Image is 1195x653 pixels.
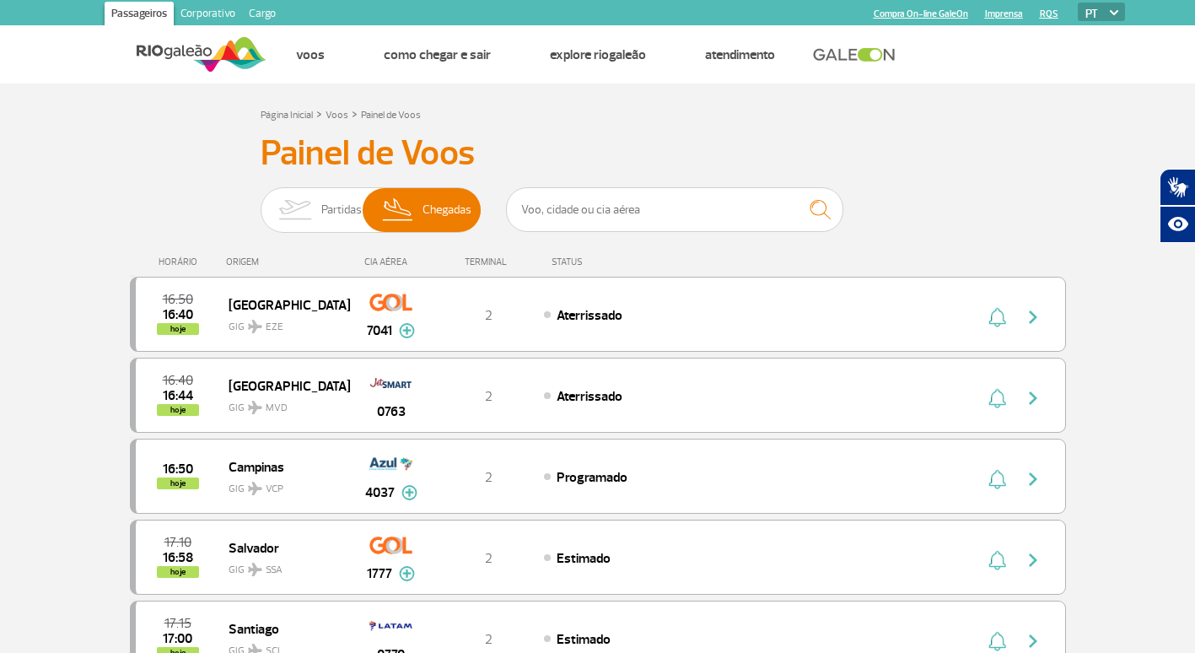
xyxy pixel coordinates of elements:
span: 1777 [367,564,392,584]
a: Voos [326,109,348,121]
a: Como chegar e sair [384,46,491,63]
span: 2025-09-24 16:50:00 [163,463,193,475]
a: Compra On-line GaleOn [874,8,968,19]
img: sino-painel-voo.svg [988,469,1006,489]
span: 7041 [367,321,392,341]
span: 2025-09-24 17:10:00 [164,537,191,548]
img: mais-info-painel-voo.svg [399,566,415,581]
a: > [352,104,358,123]
span: 0763 [377,402,406,422]
img: seta-direita-painel-voo.svg [1023,469,1043,489]
span: GIG [229,472,336,497]
span: 2025-09-24 16:40:00 [163,375,193,386]
span: 4037 [365,483,395,503]
button: Abrir tradutor de língua de sinais. [1160,169,1195,206]
span: 2025-09-24 17:00:00 [163,633,192,645]
div: CIA AÉREA [349,256,433,267]
span: Aterrissado [557,307,622,324]
img: seta-direita-painel-voo.svg [1023,631,1043,651]
button: Abrir recursos assistivos. [1160,206,1195,243]
span: Partidas [321,188,362,232]
span: 2025-09-24 16:40:00 [163,309,193,321]
img: sino-painel-voo.svg [988,307,1006,327]
img: destiny_airplane.svg [248,563,262,576]
div: TERMINAL [433,256,543,267]
span: hoje [157,566,199,578]
span: Santiago [229,618,336,640]
h3: Painel de Voos [261,132,935,175]
span: 2025-09-24 16:58:00 [163,552,193,564]
span: 2 [485,388,493,405]
a: Corporativo [174,2,242,29]
span: 2025-09-24 16:50:00 [163,294,193,305]
span: 2025-09-24 17:15:00 [164,618,191,629]
span: Programado [557,469,627,486]
div: ORIGEM [226,256,349,267]
span: 2 [485,550,493,567]
a: RQS [1040,8,1058,19]
span: Campinas [229,456,336,478]
input: Voo, cidade ou cia aérea [506,187,843,232]
img: seta-direita-painel-voo.svg [1023,307,1043,327]
span: SSA [266,563,283,578]
a: Painel de Voos [361,109,421,121]
img: slider-desembarque [374,188,423,232]
img: mais-info-painel-voo.svg [401,485,417,500]
img: seta-direita-painel-voo.svg [1023,550,1043,570]
a: Página Inicial [261,109,313,121]
div: STATUS [543,256,681,267]
img: sino-painel-voo.svg [988,631,1006,651]
span: Estimado [557,550,611,567]
img: destiny_airplane.svg [248,401,262,414]
div: Plugin de acessibilidade da Hand Talk. [1160,169,1195,243]
span: [GEOGRAPHIC_DATA] [229,375,336,397]
span: Chegadas [423,188,471,232]
img: mais-info-painel-voo.svg [399,323,415,338]
a: Voos [296,46,325,63]
img: sino-painel-voo.svg [988,388,1006,408]
span: MVD [266,401,288,416]
span: 2025-09-24 16:44:09 [163,390,193,402]
span: GIG [229,310,336,335]
span: GIG [229,553,336,578]
span: Estimado [557,631,611,648]
a: Explore RIOgaleão [550,46,646,63]
a: Atendimento [705,46,775,63]
a: > [316,104,322,123]
span: hoje [157,323,199,335]
span: 2 [485,307,493,324]
img: destiny_airplane.svg [248,320,262,333]
span: VCP [266,482,283,497]
span: hoje [157,404,199,416]
span: GIG [229,391,336,416]
span: 2 [485,469,493,486]
img: slider-embarque [268,188,321,232]
a: Cargo [242,2,283,29]
img: destiny_airplane.svg [248,482,262,495]
span: EZE [266,320,283,335]
span: Aterrissado [557,388,622,405]
img: sino-painel-voo.svg [988,550,1006,570]
a: Imprensa [985,8,1023,19]
img: seta-direita-painel-voo.svg [1023,388,1043,408]
div: HORÁRIO [135,256,227,267]
span: hoje [157,478,199,489]
span: 2 [485,631,493,648]
span: Salvador [229,537,336,559]
a: Passageiros [105,2,174,29]
span: [GEOGRAPHIC_DATA] [229,294,336,316]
